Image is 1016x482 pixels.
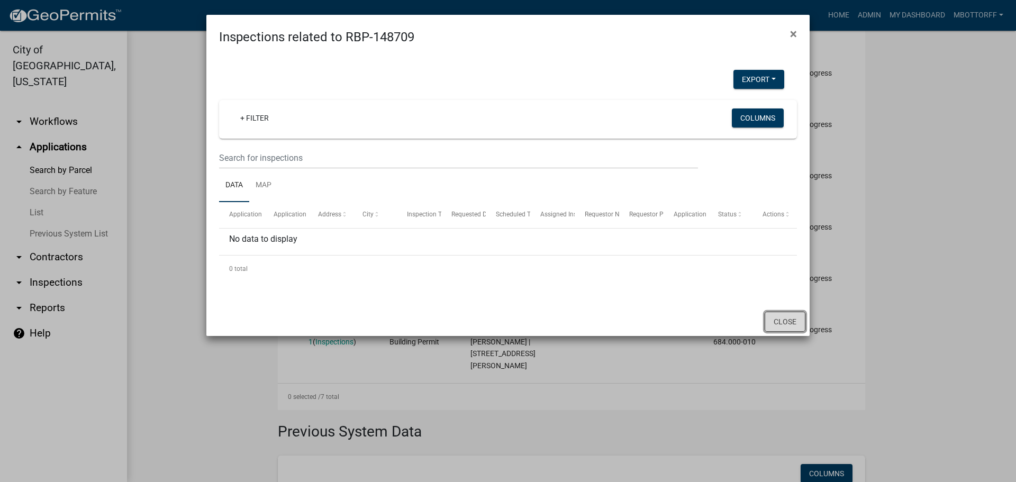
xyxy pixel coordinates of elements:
[407,211,452,218] span: Inspection Type
[274,211,322,218] span: Application Type
[575,202,619,228] datatable-header-cell: Requestor Name
[790,26,797,41] span: ×
[629,211,678,218] span: Requestor Phone
[219,256,797,282] div: 0 total
[530,202,575,228] datatable-header-cell: Assigned Inspector
[732,108,784,128] button: Columns
[765,312,805,332] button: Close
[619,202,664,228] datatable-header-cell: Requestor Phone
[733,70,784,89] button: Export
[362,211,374,218] span: City
[308,202,352,228] datatable-header-cell: Address
[451,211,496,218] span: Requested Date
[441,202,486,228] datatable-header-cell: Requested Date
[718,211,737,218] span: Status
[219,147,698,169] input: Search for inspections
[318,211,341,218] span: Address
[496,211,541,218] span: Scheduled Time
[708,202,752,228] datatable-header-cell: Status
[219,202,264,228] datatable-header-cell: Application
[752,202,797,228] datatable-header-cell: Actions
[763,211,784,218] span: Actions
[397,202,441,228] datatable-header-cell: Inspection Type
[219,169,249,203] a: Data
[486,202,530,228] datatable-header-cell: Scheduled Time
[219,229,797,255] div: No data to display
[782,19,805,49] button: Close
[352,202,397,228] datatable-header-cell: City
[232,108,277,128] a: + Filter
[229,211,262,218] span: Application
[674,211,740,218] span: Application Description
[264,202,308,228] datatable-header-cell: Application Type
[249,169,278,203] a: Map
[585,211,632,218] span: Requestor Name
[664,202,708,228] datatable-header-cell: Application Description
[540,211,595,218] span: Assigned Inspector
[219,28,414,47] h4: Inspections related to RBP-148709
